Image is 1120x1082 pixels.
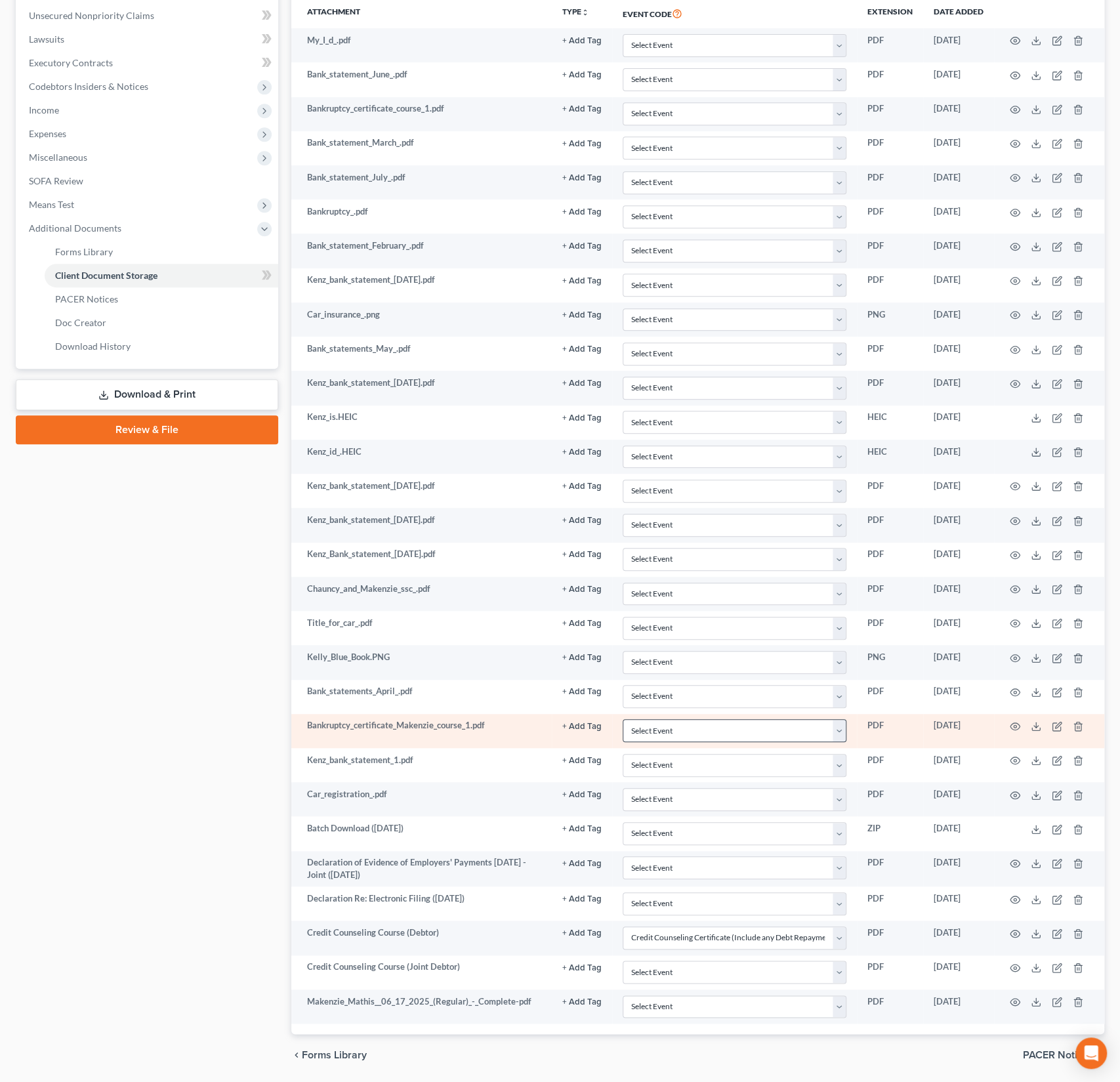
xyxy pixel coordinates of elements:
td: [DATE] [923,955,994,989]
span: Lawsuits [29,33,64,45]
button: TYPEunfold_more [562,8,589,16]
span: PACER Notices [1023,1050,1094,1060]
td: PDF [857,611,923,645]
td: [DATE] [923,234,994,268]
a: + Add Tag [562,102,602,115]
a: + Add Tag [562,926,602,939]
td: Kenz_bank_statement_[DATE].pdf [291,371,552,405]
button: + Add Tag [562,379,602,388]
td: Title_for_car_.pdf [291,611,552,645]
span: Income [29,104,59,115]
a: + Add Tag [562,719,602,732]
a: + Add Tag [562,548,602,560]
td: Bank_statements_May_.pdf [291,337,552,371]
td: PDF [857,921,923,955]
td: Kenz_Bank_statement_[DATE].pdf [291,543,552,577]
a: + Add Tag [562,239,602,252]
span: Doc Creator [55,317,106,328]
span: Means Test [29,199,74,210]
span: Additional Documents [29,222,121,234]
td: PDF [857,268,923,302]
a: + Add Tag [562,308,602,321]
a: + Add Tag [562,892,602,905]
a: + Add Tag [562,480,602,492]
td: PDF [857,508,923,542]
td: PNG [857,645,923,679]
td: [DATE] [923,440,994,474]
td: Bank_statement_June_.pdf [291,62,552,96]
td: [DATE] [923,474,994,508]
td: PDF [857,165,923,199]
button: + Add Tag [562,688,602,696]
td: Makenzie_Mathis__06_17_2025_(Regular)_-_Complete-pdf [291,989,552,1024]
button: + Add Tag [562,791,602,799]
a: + Add Tag [562,377,602,389]
td: Bankruptcy_certificate_course_1.pdf [291,97,552,131]
td: PNG [857,302,923,337]
span: Forms Library [302,1050,367,1060]
span: Forms Library [55,246,113,257]
a: Download History [45,335,278,358]
td: PDF [857,782,923,816]
td: PDF [857,680,923,714]
td: PDF [857,543,923,577]
td: PDF [857,337,923,371]
a: Unsecured Nonpriority Claims [18,4,278,28]
button: + Add Tag [562,345,602,354]
td: [DATE] [923,680,994,714]
td: Credit Counseling Course (Joint Debtor) [291,955,552,989]
a: + Add Tag [562,411,602,423]
span: Miscellaneous [29,152,87,163]
a: + Add Tag [562,788,602,801]
a: Doc Creator [45,311,278,335]
a: + Add Tag [562,34,602,47]
td: PDF [857,851,923,887]
a: + Add Tag [562,583,602,595]
button: + Add Tag [562,140,602,148]
td: [DATE] [923,645,994,679]
td: PDF [857,199,923,234]
button: + Add Tag [562,757,602,765]
a: + Add Tag [562,685,602,697]
a: Download & Print [16,379,278,410]
td: [DATE] [923,714,994,748]
td: Car_registration_.pdf [291,782,552,816]
td: PDF [857,97,923,131]
td: Kelly_Blue_Book.PNG [291,645,552,679]
td: [DATE] [923,748,994,782]
span: Expenses [29,128,66,139]
button: + Add Tag [562,551,602,559]
a: + Add Tag [562,514,602,526]
button: + Add Tag [562,311,602,320]
td: Bank_statement_March_.pdf [291,131,552,165]
button: + Add Tag [562,516,602,525]
td: Declaration of Evidence of Employers' Payments [DATE] - Joint ([DATE]) [291,851,552,887]
td: [DATE] [923,782,994,816]
td: Car_insurance_.png [291,302,552,337]
td: PDF [857,131,923,165]
td: PDF [857,714,923,748]
td: PDF [857,989,923,1024]
td: ZIP [857,816,923,850]
span: PACER Notices [55,293,118,304]
a: Forms Library [45,240,278,264]
td: PDF [857,62,923,96]
td: My_I_d_.pdf [291,28,552,62]
td: [DATE] [923,851,994,887]
a: + Add Tag [562,171,602,184]
div: Open Intercom Messenger [1075,1037,1107,1069]
span: Executory Contracts [29,57,113,68]
td: [DATE] [923,62,994,96]
button: + Add Tag [562,37,602,45]
td: PDF [857,955,923,989]
td: [DATE] [923,577,994,611]
button: + Add Tag [562,825,602,833]
td: [DATE] [923,921,994,955]
td: PDF [857,577,923,611]
button: + Add Tag [562,895,602,904]
td: [DATE] [923,989,994,1024]
a: + Add Tag [562,343,602,355]
td: Kenz_is.HEIC [291,406,552,440]
button: chevron_left Forms Library [291,1050,367,1060]
span: Unsecured Nonpriority Claims [29,10,154,21]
